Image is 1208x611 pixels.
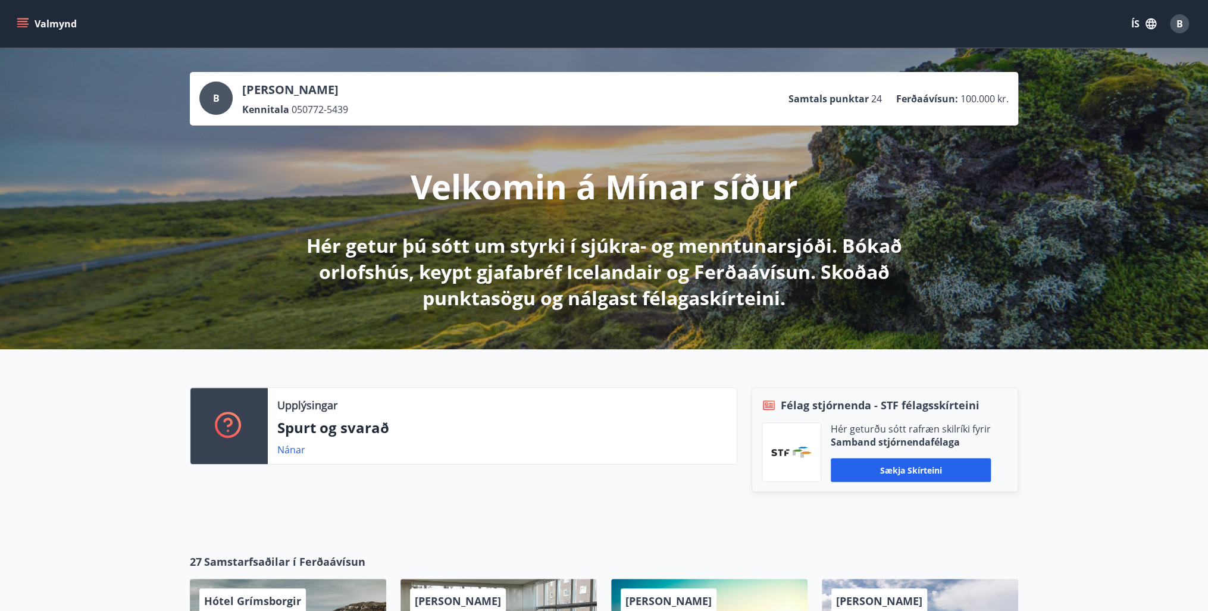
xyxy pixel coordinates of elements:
img: vjCaq2fThgY3EUYqSgpjEiBg6WP39ov69hlhuPVN.png [771,447,812,458]
button: Sækja skírteini [831,458,991,482]
button: B [1165,10,1194,38]
span: 100.000 kr. [960,92,1009,105]
span: 050772-5439 [292,103,348,116]
p: Ferðaávísun : [896,92,958,105]
span: B [1176,17,1183,30]
span: [PERSON_NAME] [836,594,922,608]
span: Félag stjórnenda - STF félagsskírteini [781,397,979,413]
p: Velkomin á Mínar síður [411,164,797,209]
span: B [213,92,220,105]
span: [PERSON_NAME] [415,594,501,608]
span: Hótel Grímsborgir [204,594,301,608]
span: 27 [190,554,202,569]
p: Hér geturðu sótt rafræn skilríki fyrir [831,422,991,435]
p: Samband stjórnendafélaga [831,435,991,449]
span: 24 [871,92,882,105]
p: Kennitala [242,103,289,116]
p: Upplýsingar [277,397,337,413]
button: ÍS [1125,13,1163,35]
p: Samtals punktar [788,92,869,105]
a: Nánar [277,443,305,456]
button: menu [14,13,82,35]
p: [PERSON_NAME] [242,82,348,98]
span: [PERSON_NAME] [625,594,712,608]
span: Samstarfsaðilar í Ferðaávísun [204,554,365,569]
p: Hér getur þú sótt um styrki í sjúkra- og menntunarsjóði. Bókað orlofshús, keypt gjafabréf Iceland... [290,233,918,311]
p: Spurt og svarað [277,418,727,438]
